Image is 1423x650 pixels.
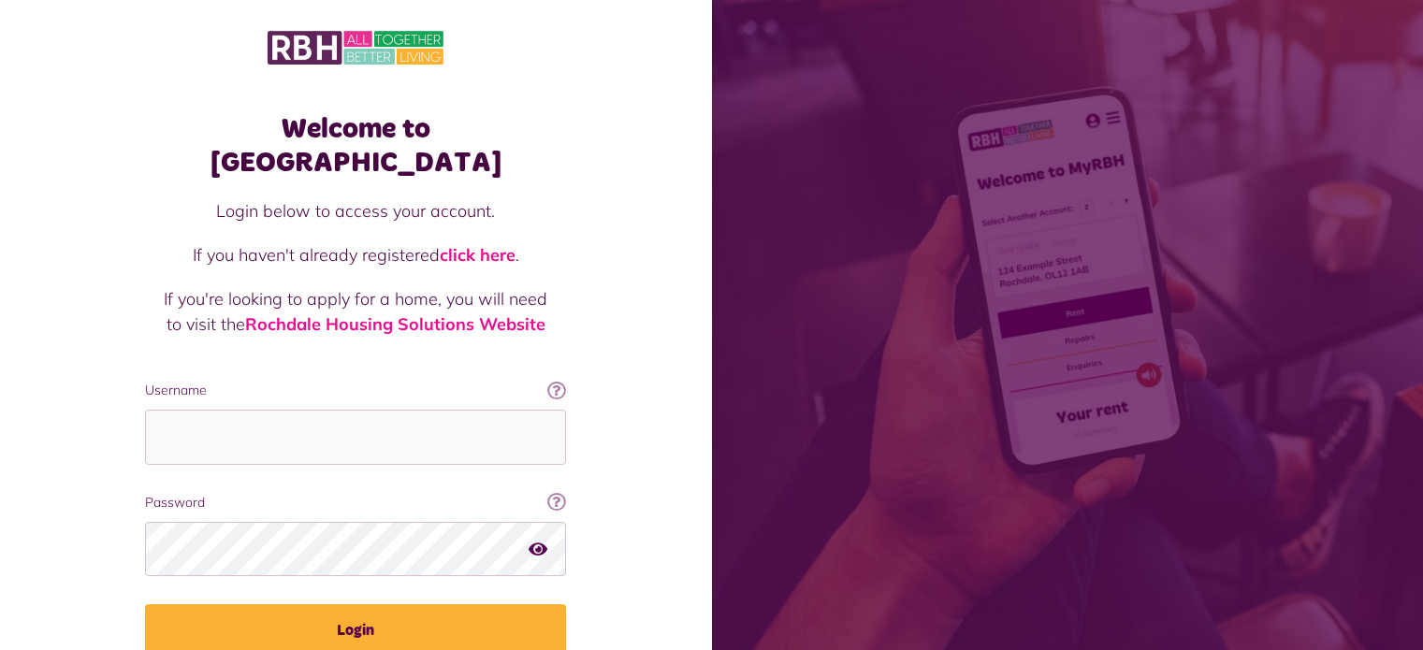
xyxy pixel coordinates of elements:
[164,286,547,337] p: If you're looking to apply for a home, you will need to visit the
[164,198,547,224] p: Login below to access your account.
[440,244,515,266] a: click here
[245,313,545,335] a: Rochdale Housing Solutions Website
[145,381,566,400] label: Username
[268,28,443,67] img: MyRBH
[145,493,566,513] label: Password
[145,112,566,180] h1: Welcome to [GEOGRAPHIC_DATA]
[164,242,547,267] p: If you haven't already registered .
